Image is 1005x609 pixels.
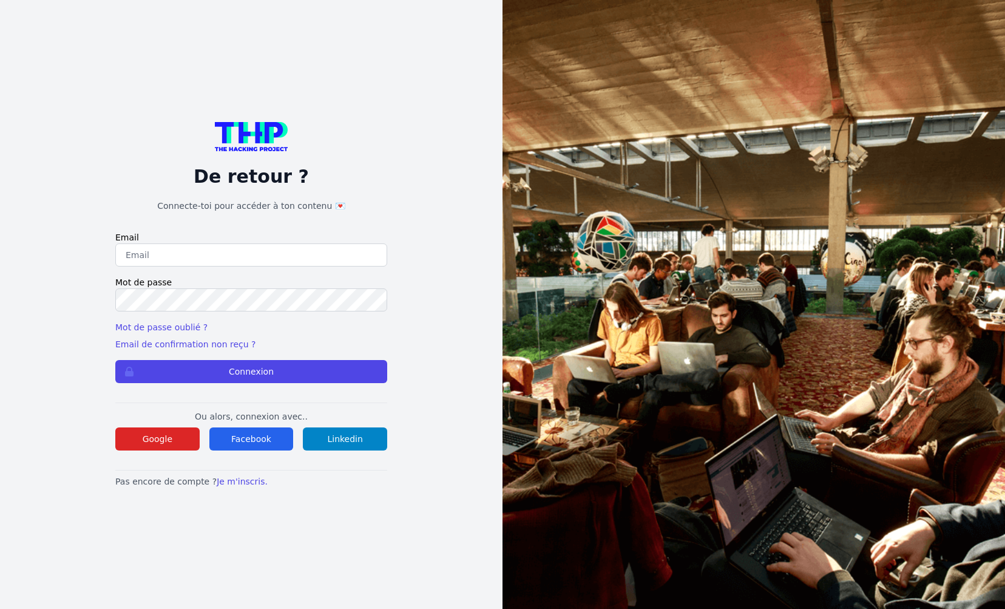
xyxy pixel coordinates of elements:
label: Mot de passe [115,276,387,288]
p: Ou alors, connexion avec.. [115,410,387,423]
a: Email de confirmation non reçu ? [115,339,255,349]
button: Facebook [209,427,294,451]
button: Connexion [115,360,387,383]
button: Linkedin [303,427,387,451]
input: Email [115,243,387,267]
a: Je m'inscris. [217,477,268,486]
p: De retour ? [115,166,387,188]
h1: Connecte-toi pour accéder à ton contenu 💌 [115,200,387,212]
label: Email [115,231,387,243]
a: Mot de passe oublié ? [115,322,208,332]
img: logo [215,122,288,151]
button: Google [115,427,200,451]
p: Pas encore de compte ? [115,475,387,488]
